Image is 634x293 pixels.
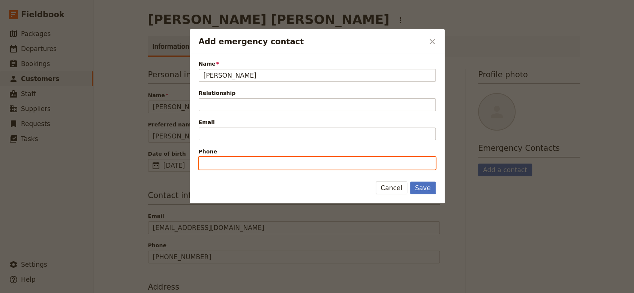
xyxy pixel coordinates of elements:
span: Phone [199,148,436,155]
button: Cancel [376,182,407,194]
input: Relationship [199,98,436,111]
input: Phone [199,157,436,170]
span: Relationship [199,89,436,97]
button: Close dialog [426,35,439,48]
input: Name [199,69,436,82]
input: Email [199,128,436,140]
h2: Add emergency contact [199,36,424,47]
button: Save [410,182,436,194]
span: Name [199,60,436,68]
span: Email [199,119,436,126]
